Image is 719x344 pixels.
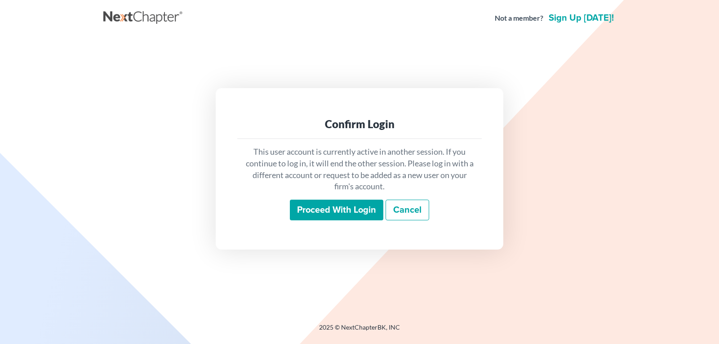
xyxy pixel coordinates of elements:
[547,13,616,22] a: Sign up [DATE]!
[290,200,383,220] input: Proceed with login
[244,146,475,192] p: This user account is currently active in another session. If you continue to log in, it will end ...
[103,323,616,339] div: 2025 © NextChapterBK, INC
[386,200,429,220] a: Cancel
[495,13,543,23] strong: Not a member?
[244,117,475,131] div: Confirm Login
